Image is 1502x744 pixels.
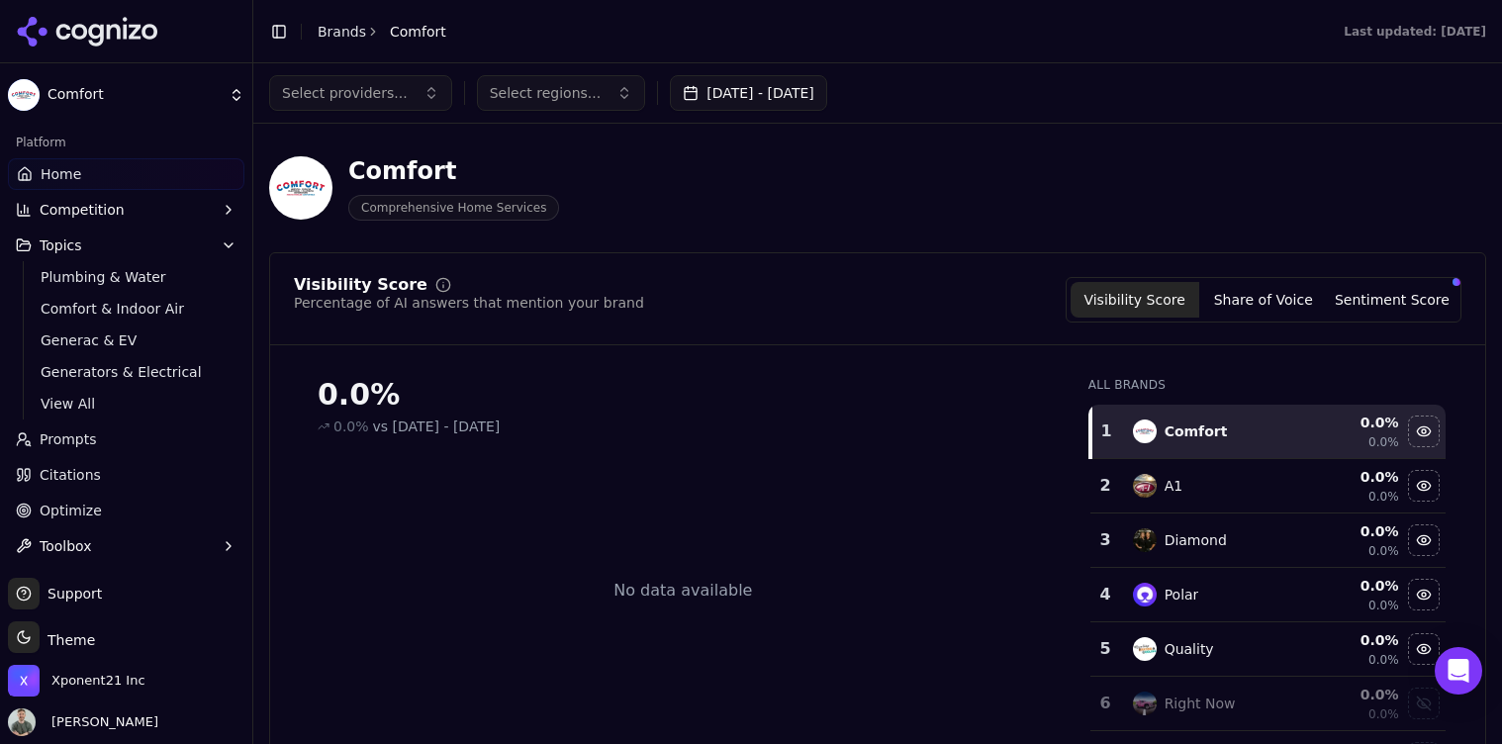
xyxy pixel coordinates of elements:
[1368,434,1399,450] span: 0.0%
[1098,692,1113,715] div: 6
[1090,513,1446,568] tr: 3diamondDiamond0.0%0.0%Hide diamond data
[1308,467,1398,487] div: 0.0 %
[1308,413,1398,432] div: 0.0 %
[269,156,332,220] img: Comfort
[8,459,244,491] a: Citations
[8,158,244,190] a: Home
[8,79,40,111] img: Comfort
[613,579,752,603] div: No data available
[40,632,95,648] span: Theme
[1165,421,1228,441] div: Comfort
[1408,416,1440,447] button: Hide comfort data
[1071,282,1199,318] button: Visibility Score
[1165,694,1236,713] div: Right Now
[390,22,446,42] span: Comfort
[1308,521,1398,541] div: 0.0 %
[1133,692,1157,715] img: right now
[1098,528,1113,552] div: 3
[8,230,244,261] button: Topics
[670,75,827,111] button: [DATE] - [DATE]
[1408,633,1440,665] button: Hide quality data
[40,536,92,556] span: Toolbox
[41,394,213,414] span: View All
[1090,459,1446,513] tr: 2a1A10.0%0.0%Hide a1 data
[1199,282,1328,318] button: Share of Voice
[1408,524,1440,556] button: Hide diamond data
[348,195,559,221] span: Comprehensive Home Services
[1344,24,1486,40] div: Last updated: [DATE]
[282,83,408,103] span: Select providers...
[33,358,221,386] a: Generators & Electrical
[1368,706,1399,722] span: 0.0%
[8,708,158,736] button: Open user button
[1098,583,1113,606] div: 4
[1133,583,1157,606] img: polar
[41,330,213,350] span: Generac & EV
[1368,543,1399,559] span: 0.0%
[41,267,213,287] span: Plumbing & Water
[40,429,97,449] span: Prompts
[51,672,145,690] span: Xponent21 Inc
[44,713,158,731] span: [PERSON_NAME]
[40,235,82,255] span: Topics
[8,423,244,455] a: Prompts
[1133,474,1157,498] img: a1
[333,417,369,436] span: 0.0%
[1098,637,1113,661] div: 5
[41,299,213,319] span: Comfort & Indoor Air
[40,584,102,604] span: Support
[1408,470,1440,502] button: Hide a1 data
[1408,688,1440,719] button: Show right now data
[1165,530,1227,550] div: Diamond
[294,293,644,313] div: Percentage of AI answers that mention your brand
[8,530,244,562] button: Toolbox
[8,194,244,226] button: Competition
[1165,639,1214,659] div: Quality
[1133,528,1157,552] img: diamond
[8,665,145,697] button: Open organization switcher
[318,377,1049,413] div: 0.0%
[1165,585,1199,604] div: Polar
[1100,419,1113,443] div: 1
[1090,405,1446,459] tr: 1comfortComfort0.0%0.0%Hide comfort data
[1133,419,1157,443] img: comfort
[294,277,427,293] div: Visibility Score
[1165,476,1182,496] div: A1
[318,22,446,42] nav: breadcrumb
[1088,377,1446,393] div: All Brands
[8,708,36,736] img: Chuck McCarthy
[1090,677,1446,731] tr: 6right nowRight Now0.0%0.0%Show right now data
[47,86,221,104] span: Comfort
[490,83,602,103] span: Select regions...
[41,362,213,382] span: Generators & Electrical
[1308,630,1398,650] div: 0.0 %
[1308,685,1398,704] div: 0.0 %
[33,263,221,291] a: Plumbing & Water
[1368,652,1399,668] span: 0.0%
[1090,622,1446,677] tr: 5qualityQuality0.0%0.0%Hide quality data
[1308,576,1398,596] div: 0.0 %
[1133,637,1157,661] img: quality
[373,417,501,436] span: vs [DATE] - [DATE]
[348,155,559,187] div: Comfort
[8,127,244,158] div: Platform
[318,24,366,40] a: Brands
[33,295,221,323] a: Comfort & Indoor Air
[1408,579,1440,610] button: Hide polar data
[40,501,102,520] span: Optimize
[1368,598,1399,613] span: 0.0%
[1328,282,1456,318] button: Sentiment Score
[8,665,40,697] img: Xponent21 Inc
[1368,489,1399,505] span: 0.0%
[40,465,101,485] span: Citations
[40,200,125,220] span: Competition
[1098,474,1113,498] div: 2
[1090,568,1446,622] tr: 4polarPolar0.0%0.0%Hide polar data
[33,390,221,418] a: View All
[1435,647,1482,695] div: Open Intercom Messenger
[33,326,221,354] a: Generac & EV
[8,495,244,526] a: Optimize
[41,164,81,184] span: Home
